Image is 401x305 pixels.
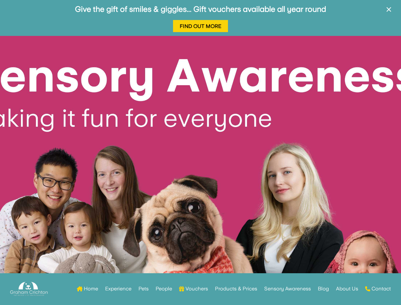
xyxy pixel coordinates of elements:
a: People [156,276,172,301]
a: Vouchers [179,276,208,301]
a: Contact [365,276,391,301]
a: Find Out More [173,20,228,32]
a: Give the gift of smiles & giggles... Gift vouchers available all year round [75,4,326,14]
a: Home [77,276,98,301]
button: × [383,4,395,23]
a: Experience [105,276,131,301]
a: Products & Prices [215,276,257,301]
img: Graham Crichton Photography Logo - Graham Crichton - Belfast Family & Pet Photography Studio [10,280,48,298]
span: × [386,3,392,16]
a: Sensory Awareness [264,276,311,301]
a: Blog [318,276,329,301]
a: Pets [138,276,149,301]
a: About Us [336,276,358,301]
